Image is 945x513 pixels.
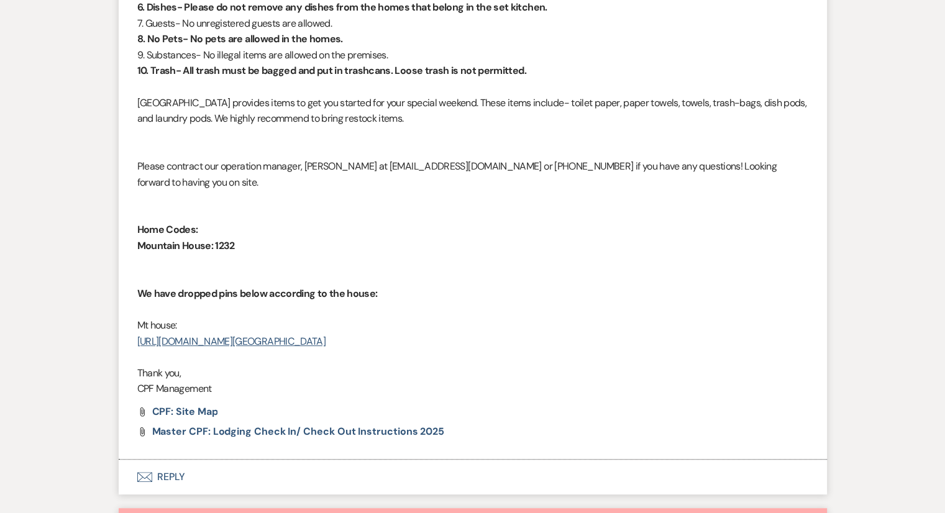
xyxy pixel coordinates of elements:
[119,460,827,494] button: Reply
[137,64,526,77] strong: 10. Trash- All trash must be bagged and put in trashcans. Loose trash is not permitted.
[137,32,343,45] strong: 8. No Pets- No pets are allowed in the homes.
[137,223,198,236] strong: Home Codes:
[137,158,808,190] p: Please contract our operation manager, [PERSON_NAME] at [EMAIL_ADDRESS][DOMAIN_NAME] or [PHONE_NU...
[152,407,218,417] a: CPF: Site Map
[137,287,378,300] strong: We have dropped pins below according to the house:
[137,1,547,14] strong: 6. Dishes- Please do not remove any dishes from the homes that belong in the set kitchen.
[137,17,332,30] span: 7. Guests- No unregistered guests are allowed.
[137,48,388,61] span: 9. Substances- No illegal items are allowed on the premises.
[152,427,444,437] a: Master CPF: Lodging Check in/ Check out instructions 2025
[152,405,218,418] span: CPF: Site Map
[137,381,808,397] p: CPF Management
[137,365,808,381] p: Thank you,
[137,335,326,348] a: [URL][DOMAIN_NAME][GEOGRAPHIC_DATA]
[137,239,235,252] strong: Mountain House: 1232
[152,425,444,438] span: Master CPF: Lodging Check in/ Check out instructions 2025
[137,319,177,332] span: Mt house:
[137,95,808,127] p: [GEOGRAPHIC_DATA] provides items to get you started for your special weekend. These items include...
